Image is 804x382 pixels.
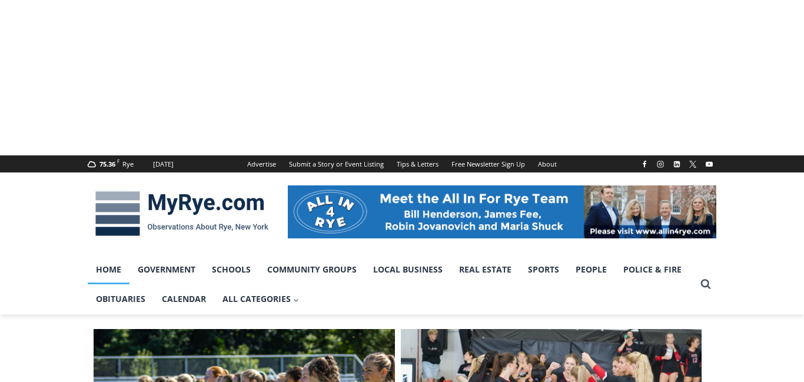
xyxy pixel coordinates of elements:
[117,158,119,164] span: F
[567,255,615,284] a: People
[154,284,214,314] a: Calendar
[241,155,283,172] a: Advertise
[686,157,700,171] a: X
[241,155,563,172] nav: Secondary Navigation
[88,284,154,314] a: Obituaries
[259,255,365,284] a: Community Groups
[531,155,563,172] a: About
[695,274,716,295] button: View Search Form
[390,155,445,172] a: Tips & Letters
[288,185,716,238] img: All in for Rye
[99,160,115,168] span: 75.36
[702,157,716,171] a: YouTube
[153,159,174,170] div: [DATE]
[88,255,129,284] a: Home
[653,157,667,171] a: Instagram
[670,157,684,171] a: Linkedin
[122,159,134,170] div: Rye
[88,183,276,244] img: MyRye.com
[222,293,299,305] span: All Categories
[615,255,690,284] a: Police & Fire
[88,255,695,314] nav: Primary Navigation
[214,284,307,314] a: All Categories
[445,155,531,172] a: Free Newsletter Sign Up
[283,155,390,172] a: Submit a Story or Event Listing
[451,255,520,284] a: Real Estate
[365,255,451,284] a: Local Business
[637,157,652,171] a: Facebook
[204,255,259,284] a: Schools
[129,255,204,284] a: Government
[520,255,567,284] a: Sports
